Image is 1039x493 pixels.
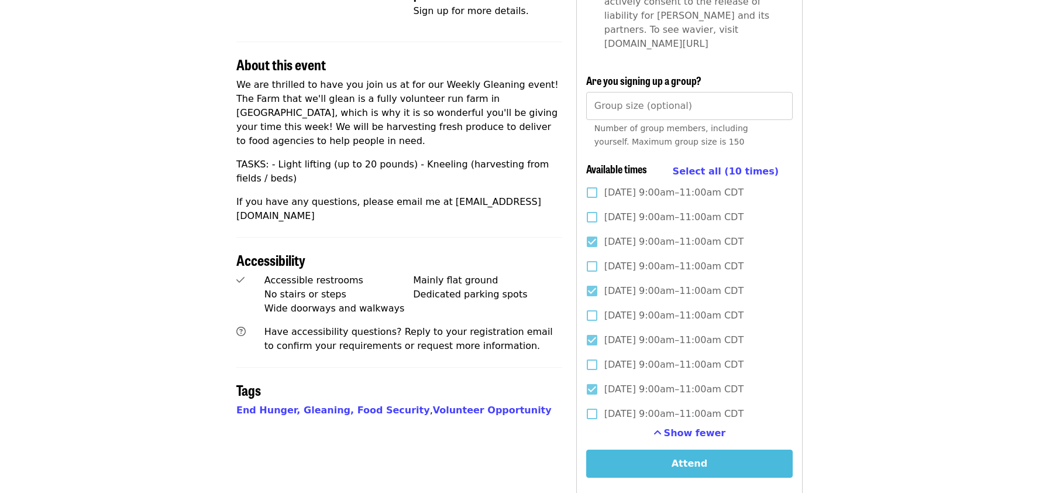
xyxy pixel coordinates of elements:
[413,273,562,287] div: Mainly flat ground
[413,5,528,16] span: Sign up for more details.
[604,259,744,273] span: [DATE] 9:00am–11:00am CDT
[264,326,553,351] span: Have accessibility questions? Reply to your registration email to confirm your requirements or re...
[586,92,793,120] input: [object Object]
[236,405,433,416] span: ,
[604,333,744,347] span: [DATE] 9:00am–11:00am CDT
[586,161,647,176] span: Available times
[586,450,793,478] button: Attend
[604,235,744,249] span: [DATE] 9:00am–11:00am CDT
[264,287,414,302] div: No stairs or steps
[236,326,246,337] i: question-circle icon
[264,273,414,287] div: Accessible restrooms
[653,426,726,440] button: See more timeslots
[604,407,744,421] span: [DATE] 9:00am–11:00am CDT
[413,287,562,302] div: Dedicated parking spots
[604,309,744,323] span: [DATE] 9:00am–11:00am CDT
[236,379,261,400] span: Tags
[433,405,552,416] a: Volunteer Opportunity
[604,186,744,200] span: [DATE] 9:00am–11:00am CDT
[236,405,430,416] a: End Hunger, Gleaning, Food Security
[264,302,414,316] div: Wide doorways and walkways
[586,73,701,88] span: Are you signing up a group?
[236,54,326,74] span: About this event
[604,382,744,396] span: [DATE] 9:00am–11:00am CDT
[673,166,779,177] span: Select all (10 times)
[236,195,562,223] p: If you have any questions, please email me at [EMAIL_ADDRESS][DOMAIN_NAME]
[594,124,748,146] span: Number of group members, including yourself. Maximum group size is 150
[604,284,744,298] span: [DATE] 9:00am–11:00am CDT
[236,275,245,286] i: check icon
[664,427,726,439] span: Show fewer
[236,158,562,186] p: TASKS: - Light lifting (up to 20 pounds) - Kneeling (harvesting from fields / beds)
[604,358,744,372] span: [DATE] 9:00am–11:00am CDT
[236,78,562,148] p: We are thrilled to have you join us at for our Weekly Gleaning event! The Farm that we'll glean i...
[604,210,744,224] span: [DATE] 9:00am–11:00am CDT
[236,249,305,270] span: Accessibility
[673,163,779,180] button: Select all (10 times)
